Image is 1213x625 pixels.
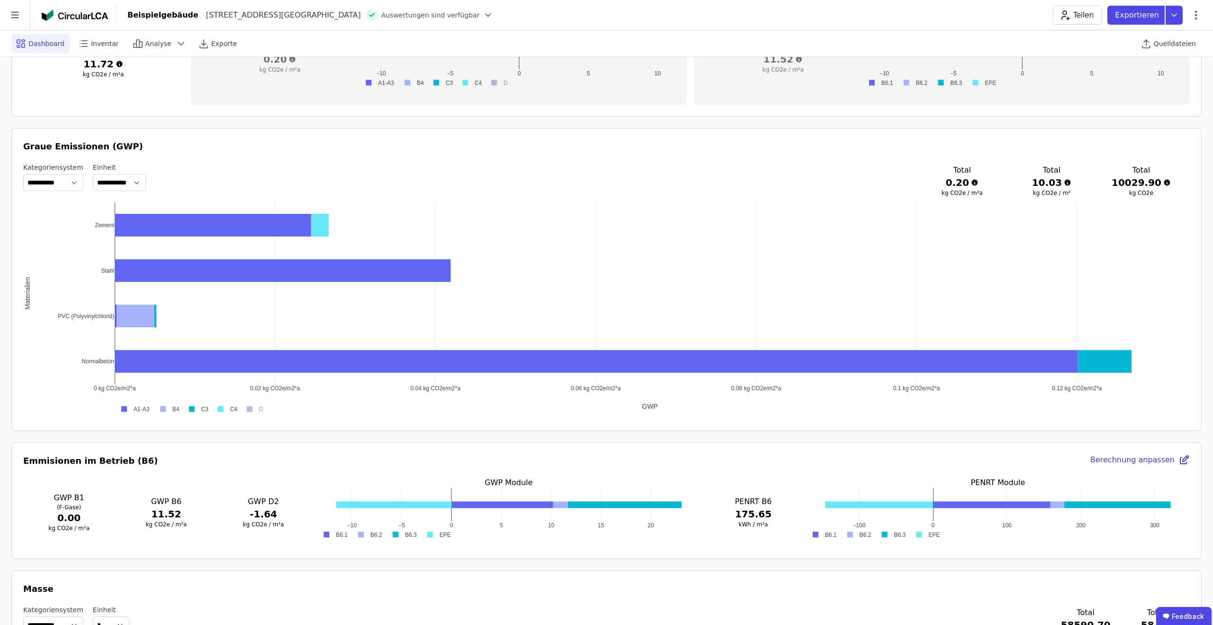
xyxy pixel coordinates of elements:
h3: kWh / m²a [708,521,799,528]
h3: kg CO2e / m²a [23,71,183,78]
h3: GWP B1 [23,492,115,504]
div: [STREET_ADDRESS][GEOGRAPHIC_DATA] [199,9,361,21]
h3: GWP B6 [120,496,212,507]
div: Berechnung anpassen [1090,454,1190,468]
h3: 11.72 [23,57,183,71]
h3: kg CO2e / m² [1022,189,1081,197]
span: Inventar [91,39,119,48]
h3: kg CO2e / m²a [932,189,992,197]
p: Exportieren [1115,9,1161,21]
h3: kg CO2e [1112,189,1171,197]
h3: 10.03 [1022,176,1081,189]
span: Exporte [211,39,237,48]
h3: Total [932,165,992,176]
h3: Graue Emissionen (GWP) [23,140,1190,153]
span: Quelldateien [1154,39,1196,48]
span: Analyse [145,39,172,48]
h3: kg CO2e / m²a [23,524,115,532]
h3: 11.52 [120,507,212,521]
h3: GWP Module [317,477,701,488]
h3: Total [1061,607,1111,618]
img: Concular [42,9,108,21]
h3: Total [1112,165,1171,176]
h3: kg CO2e / m²a [200,66,359,74]
h3: Masse [23,582,1190,596]
h3: -1.64 [217,507,309,521]
h3: 175.65 [708,507,799,521]
h3: PENRT Module [806,477,1190,488]
label: Kategoriensystem [23,163,83,172]
h3: 0.20 [200,53,359,66]
h3: kg CO2e / m²a [120,521,212,528]
h3: GWP D2 [217,496,309,507]
h3: Total [1022,165,1081,176]
h3: Total [1141,607,1171,618]
span: Dashboard [28,39,64,48]
h3: PENRT B6 [708,496,799,507]
h3: kg CO2e / m²a [704,66,862,74]
h4: (F-Gase) [23,504,115,511]
h3: 11.52 [704,53,862,66]
button: Teilen [1053,6,1102,25]
span: Auswertungen sind verfügbar [381,10,480,20]
label: Einheit [93,163,146,172]
label: Kategoriensystem [23,605,83,615]
h3: Emmisionen im Betrieb (B6) [23,454,158,468]
label: Einheit [93,605,129,615]
h3: 0.00 [23,511,115,524]
h3: 0.20 [932,176,992,189]
h3: kg CO2e / m²a [217,521,309,528]
div: Beispielgebäude [127,9,199,21]
h3: 10029.90 [1112,176,1171,189]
